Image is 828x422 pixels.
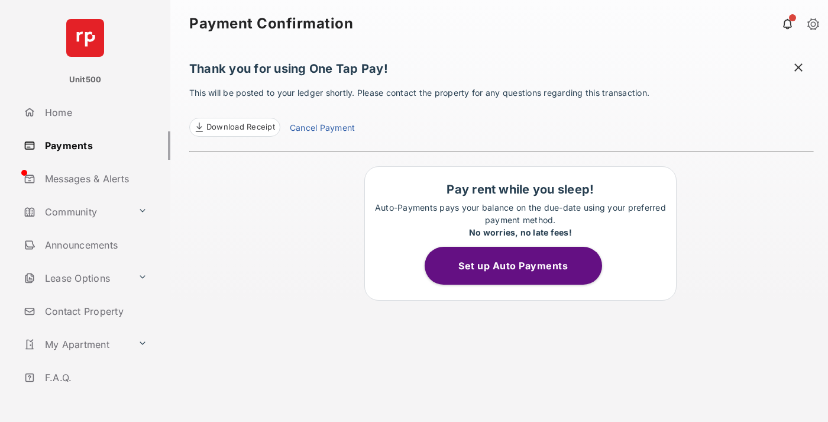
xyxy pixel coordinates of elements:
div: No worries, no late fees! [371,226,670,239]
a: My Apartment [19,330,133,359]
a: Contact Property [19,297,170,326]
a: Set up Auto Payments [425,260,616,272]
a: Home [19,98,170,127]
p: Unit500 [69,74,102,86]
p: This will be posted to your ledger shortly. Please contact the property for any questions regardi... [189,86,814,137]
a: F.A.Q. [19,363,170,392]
a: Announcements [19,231,170,259]
img: svg+xml;base64,PHN2ZyB4bWxucz0iaHR0cDovL3d3dy53My5vcmcvMjAwMC9zdmciIHdpZHRoPSI2NCIgaGVpZ2h0PSI2NC... [66,19,104,57]
a: Messages & Alerts [19,165,170,193]
button: Set up Auto Payments [425,247,602,285]
strong: Payment Confirmation [189,17,353,31]
p: Auto-Payments pays your balance on the due-date using your preferred payment method. [371,201,670,239]
span: Download Receipt [206,121,275,133]
a: Community [19,198,133,226]
a: Download Receipt [189,118,280,137]
a: Lease Options [19,264,133,292]
a: Cancel Payment [290,121,355,137]
h1: Thank you for using One Tap Pay! [189,62,814,82]
h1: Pay rent while you sleep! [371,182,670,196]
a: Payments [19,131,170,160]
